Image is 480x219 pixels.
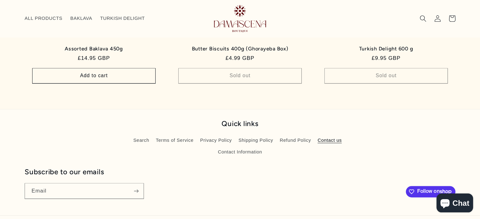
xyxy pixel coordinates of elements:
a: Refund Policy [280,135,311,146]
span: ALL PRODUCTS [25,16,62,22]
a: Contact Information [218,146,262,158]
a: TURKISH DELIGHT [96,12,149,26]
a: ALL PRODUCTS [21,12,66,26]
button: Subscribe [129,183,144,199]
a: Contact us [317,135,342,146]
a: Search [133,136,149,146]
a: Shipping Policy [239,135,273,146]
a: Damascena Boutique [203,3,277,35]
a: BAKLAVA [66,12,96,26]
button: Sold out [178,68,302,84]
a: Assorted Baklava 450g [31,46,157,52]
button: Sold out [324,68,448,84]
img: Damascena Boutique [214,5,266,32]
a: Turkish Delight 600 g [323,46,449,52]
a: Terms of Service [156,135,193,146]
button: Add to cart [32,68,156,84]
summary: Search [416,11,430,26]
a: Privacy Policy [200,135,232,146]
span: TURKISH DELIGHT [100,16,145,22]
h2: Subscribe to our emails [25,168,403,176]
a: Butter Biscuits 400g (Ghorayeba Box) [177,46,303,52]
span: BAKLAVA [70,16,92,22]
inbox-online-store-chat: Shopify online store chat [435,193,475,214]
h2: Quick links [114,119,366,128]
